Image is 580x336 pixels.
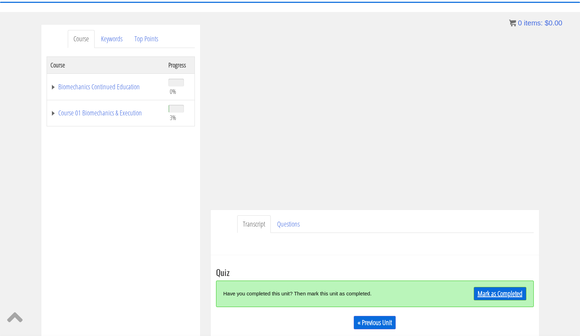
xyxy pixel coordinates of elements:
a: « Previous Unit [354,316,396,329]
a: Biomechanics Continued Education [50,83,161,90]
img: icon11.png [509,19,516,26]
div: Have you completed this unit? Then mark this unit as completed. [223,286,447,301]
span: $ [545,19,549,27]
span: 0 [518,19,522,27]
th: Course [47,56,165,73]
a: Transcript [237,215,271,233]
a: Questions [271,215,305,233]
span: 0% [170,88,176,95]
h3: Quiz [216,268,534,277]
span: 3% [170,114,176,121]
a: Course 01 Biomechanics & Execution [50,109,161,116]
a: Keywords [95,30,128,48]
bdi: 0.00 [545,19,562,27]
a: Mark as Completed [474,287,526,300]
a: Top Points [129,30,164,48]
a: Course [68,30,95,48]
th: Progress [165,56,195,73]
span: items: [524,19,543,27]
a: 0 items: $0.00 [509,19,562,27]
